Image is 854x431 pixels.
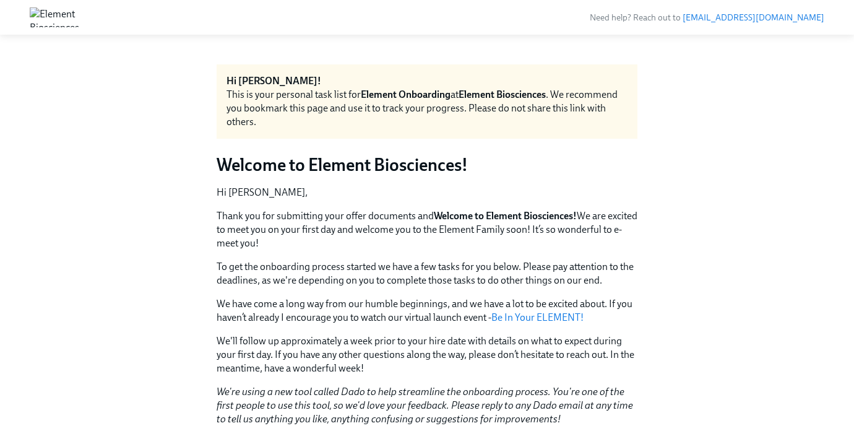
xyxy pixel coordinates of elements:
[459,89,546,100] strong: Element Biosciences
[217,297,637,324] p: We have come a long way from our humble beginnings, and we have a lot to be excited about. If you...
[217,154,637,176] h3: Welcome to Element Biosciences!
[217,386,633,425] em: We're using a new tool called Dado to help streamline the onboarding process. You're one of the f...
[361,89,451,100] strong: Element Onboarding
[226,88,628,129] div: This is your personal task list for at . We recommend you bookmark this page and use it to track ...
[226,75,321,87] strong: Hi [PERSON_NAME]!
[590,12,824,23] span: Need help? Reach out to
[434,210,577,222] strong: Welcome to Element Biosciences!
[217,260,637,287] p: To get the onboarding process started we have a few tasks for you below. Please pay attention to ...
[217,186,637,199] p: Hi [PERSON_NAME],
[491,311,584,323] a: Be In Your ELEMENT!
[217,334,637,375] p: We'll follow up approximately a week prior to your hire date with details on what to expect durin...
[30,7,79,27] img: Element Biosciences
[683,12,824,23] a: [EMAIL_ADDRESS][DOMAIN_NAME]
[217,209,637,250] p: Thank you for submitting your offer documents and We are excited to meet you on your first day an...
